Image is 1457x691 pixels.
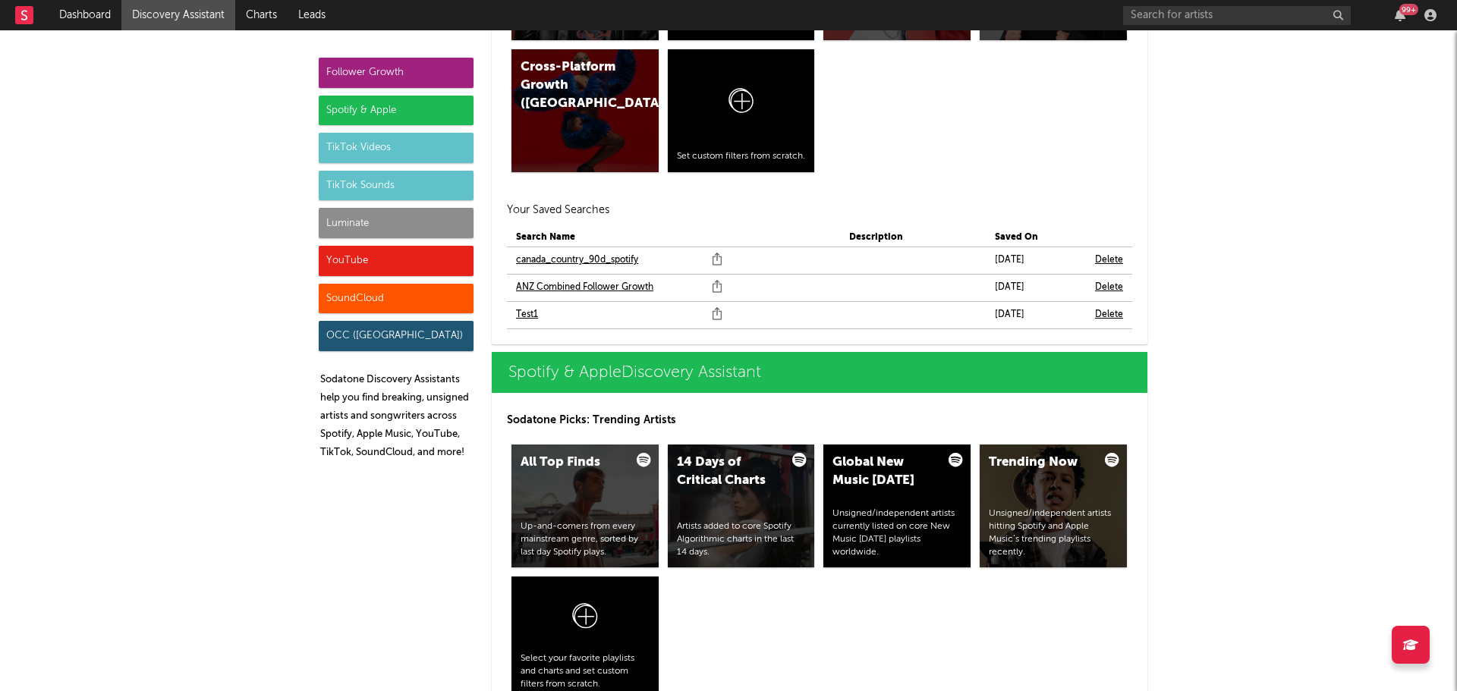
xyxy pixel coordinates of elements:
a: canada_country_90d_spotify [516,251,638,269]
td: Delete [1086,301,1132,328]
a: Test1 [516,306,538,324]
div: Set custom filters from scratch. [677,150,806,163]
div: YouTube [319,246,474,276]
div: 14 Days of Critical Charts [677,454,780,490]
div: Up-and-comers from every mainstream genre, sorted by last day Spotify plays. [521,520,650,558]
td: [DATE] [986,247,1086,274]
p: Sodatone Discovery Assistants help you find breaking, unsigned artists and songwriters across Spo... [320,371,474,462]
td: [DATE] [986,274,1086,301]
th: Description [840,228,986,247]
td: Delete [1086,274,1132,301]
div: Trending Now [989,454,1092,472]
div: OCC ([GEOGRAPHIC_DATA]) [319,321,474,351]
div: Global New Music [DATE] [832,454,936,490]
input: Search for artists [1123,6,1351,25]
td: Delete [1086,247,1132,274]
a: Cross-Platform Growth ([GEOGRAPHIC_DATA]) [511,49,659,172]
a: ANZ Combined Follower Growth [516,278,653,297]
h2: Your Saved Searches [507,201,1132,219]
div: SoundCloud [319,284,474,314]
a: All Top FindsUp-and-comers from every mainstream genre, sorted by last day Spotify plays. [511,444,659,567]
div: All Top Finds [521,454,624,472]
div: Cross-Platform Growth ([GEOGRAPHIC_DATA]) [521,58,624,113]
a: Global New Music [DATE]Unsigned/independent artists currently listed on core New Music [DATE] pla... [823,444,971,567]
div: TikTok Sounds [319,171,474,201]
button: 99+ [1395,9,1405,21]
div: Follower Growth [319,58,474,88]
th: Search Name [507,228,840,247]
div: TikTok Videos [319,133,474,163]
td: [DATE] [986,301,1086,328]
div: Unsigned/independent artists currently listed on core New Music [DATE] playlists worldwide. [832,507,961,558]
div: 99 + [1399,4,1418,15]
a: Trending NowUnsigned/independent artists hitting Spotify and Apple Music’s trending playlists rec... [980,444,1127,567]
p: Sodatone Picks: Trending Artists [507,411,1132,429]
a: Spotify & AppleDiscovery Assistant [492,352,1147,393]
a: 14 Days of Critical ChartsArtists added to core Spotify Algorithmic charts in the last 14 days. [668,444,815,567]
div: Luminate [319,208,474,238]
div: Artists added to core Spotify Algorithmic charts in the last 14 days. [677,520,806,558]
div: Unsigned/independent artists hitting Spotify and Apple Music’s trending playlists recently. [989,507,1118,558]
th: Saved On [986,228,1086,247]
div: Select your favorite playlists and charts and set custom filters from scratch. [521,652,650,690]
div: Spotify & Apple [319,96,474,126]
a: Set custom filters from scratch. [668,49,815,172]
